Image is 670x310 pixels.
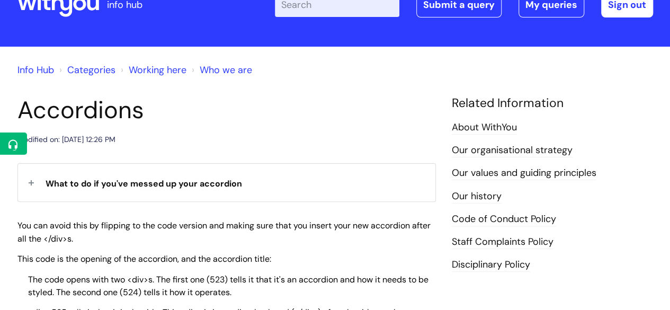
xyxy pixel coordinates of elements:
a: Who we are [200,64,252,76]
span: The code opens with two <div>s. The first one (523) tells it that it's an accordion and how it ne... [28,274,428,298]
li: Solution home [57,61,115,78]
a: Disciplinary Policy [452,258,530,272]
li: Who we are [189,61,252,78]
a: Our history [452,190,502,203]
span: What to do if you've messed up your accordion [46,178,242,189]
div: Modified on: [DATE] 12:26 PM [17,133,115,146]
a: Categories [67,64,115,76]
a: Info Hub [17,64,54,76]
h1: Accordions [17,96,436,125]
a: Our values and guiding principles [452,166,596,180]
a: Our organisational strategy [452,144,573,157]
a: Working here [129,64,186,76]
a: Code of Conduct Policy [452,212,556,226]
a: Staff Complaints Policy [452,235,553,249]
li: Working here [118,61,186,78]
a: About WithYou [452,121,517,135]
span: You can avoid this by flipping to the code version and making sure that you insert your new accor... [17,220,431,244]
h4: Related Information [452,96,653,111]
span: This code is the opening of the accordion, and the accordion title: [17,253,271,264]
